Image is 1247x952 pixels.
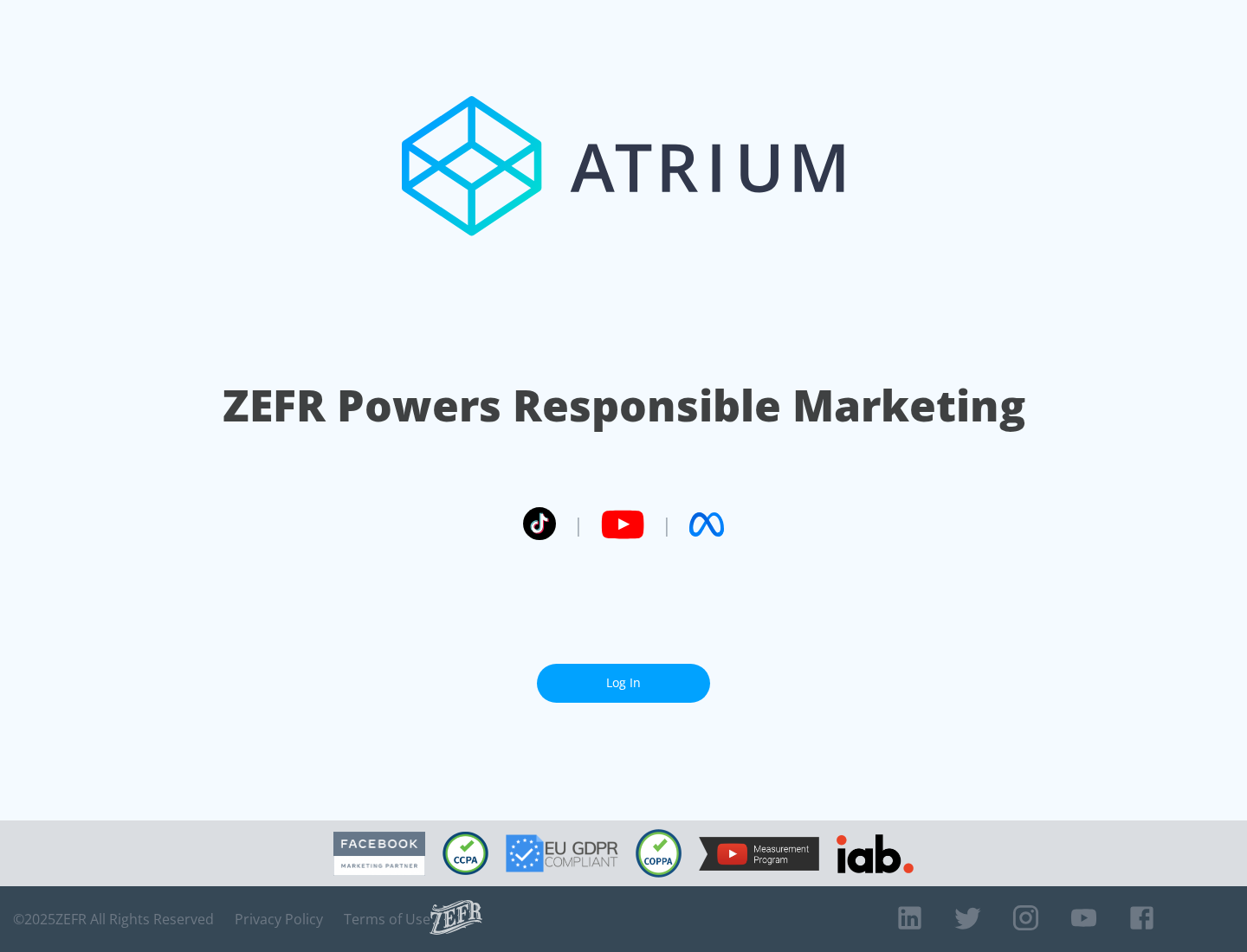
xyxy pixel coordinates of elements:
img: IAB [837,834,914,873]
img: Facebook Marketing Partner [333,832,425,876]
h1: ZEFR Powers Responsible Marketing [223,376,1025,435]
img: YouTube Measurement Program [699,837,819,871]
span: © 2025 ZEFR All Rights Reserved [13,910,214,928]
img: COPPA Compliant [636,829,682,878]
span: | [662,511,672,537]
img: CCPA Compliant [443,832,488,875]
span: | [573,511,584,537]
a: Log In [537,664,710,703]
a: Privacy Policy [235,910,323,928]
img: GDPR Compliant [506,834,618,872]
a: Terms of Use [344,910,430,928]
